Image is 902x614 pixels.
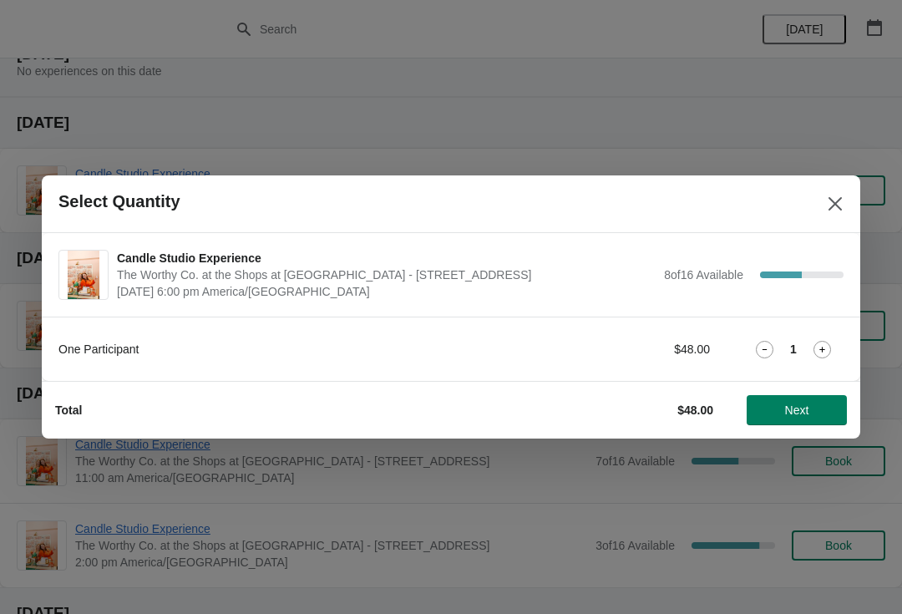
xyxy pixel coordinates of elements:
[58,341,522,358] div: One Participant
[747,395,847,425] button: Next
[58,192,180,211] h2: Select Quantity
[785,403,809,417] span: Next
[664,268,743,282] span: 8 of 16 Available
[55,403,82,417] strong: Total
[677,403,713,417] strong: $48.00
[117,283,656,300] span: [DATE] 6:00 pm America/[GEOGRAPHIC_DATA]
[117,266,656,283] span: The Worthy Co. at the Shops at [GEOGRAPHIC_DATA] - [STREET_ADDRESS]
[555,341,710,358] div: $48.00
[68,251,100,299] img: Candle Studio Experience | The Worthy Co. at the Shops at Clearfork - 5008 Gage Ave. | August 22 ...
[117,250,656,266] span: Candle Studio Experience
[820,189,850,219] button: Close
[790,341,797,358] strong: 1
